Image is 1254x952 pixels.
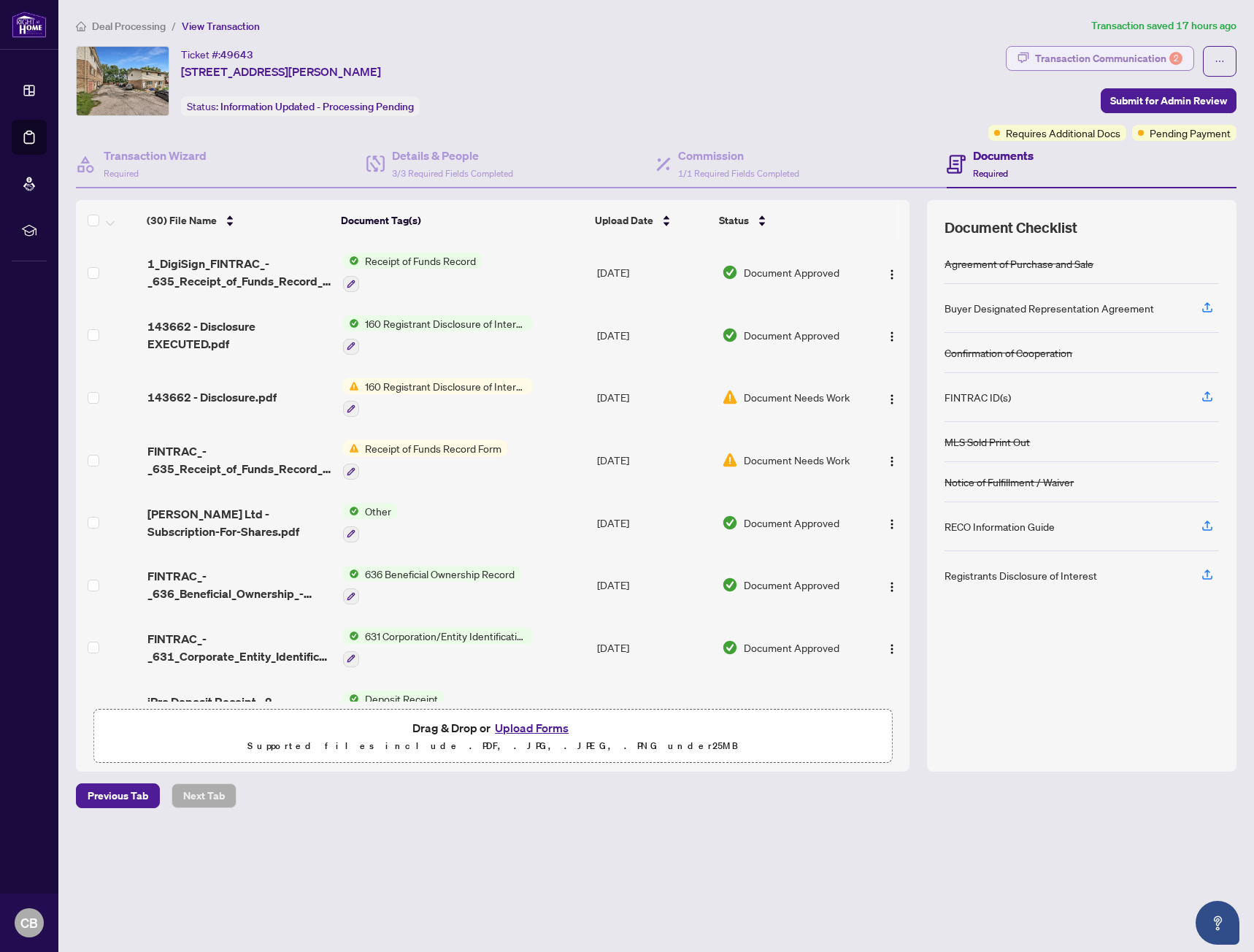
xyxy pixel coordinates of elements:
span: CB [20,913,38,933]
span: [STREET_ADDRESS][PERSON_NAME] [181,63,381,80]
div: Buyer Designated Representation Agreement [945,300,1154,316]
img: Logo [886,456,898,467]
button: Logo [880,261,904,284]
h4: Details & People [392,147,513,164]
span: Document Approved [744,264,839,280]
span: Document Approved [744,640,839,656]
img: Logo [886,643,898,655]
button: Status IconDeposit Receipt [343,691,444,730]
button: Logo [880,636,904,659]
span: Document Approved [744,577,839,593]
span: Deposit Receipt [359,691,444,707]
button: Logo [880,448,904,472]
span: 49643 [220,48,253,61]
span: Drag & Drop or [412,718,573,737]
div: Registrants Disclosure of Interest [945,567,1097,583]
img: Status Icon [343,378,359,394]
span: 1_DigiSign_FINTRAC_-_635_Receipt_of_Funds_Record_-_PropTx-[PERSON_NAME] v3.pdf [147,255,331,290]
span: FINTRAC_-_636_Beneficial_Ownership_-_PropTx-[PERSON_NAME].pdf [147,567,331,602]
span: Receipt of Funds Record Form [359,440,507,456]
span: 143662 - Disclosure.pdf [147,388,277,406]
p: Supported files include .PDF, .JPG, .JPEG, .PNG under 25 MB [103,737,882,755]
h4: Commission [678,147,799,164]
img: Logo [886,518,898,530]
img: Status Icon [343,253,359,269]
button: Submit for Admin Review [1101,88,1236,113]
button: Transaction Communication2 [1006,46,1194,71]
img: Status Icon [343,691,359,707]
img: Document Status [722,452,738,468]
td: [DATE] [591,429,716,491]
img: Status Icon [343,566,359,582]
span: FINTRAC_-_635_Receipt_of_Funds_Record_-_PropTx-[PERSON_NAME] 4.pdf [147,442,331,477]
img: Document Status [722,640,738,656]
img: Document Status [722,264,738,280]
img: Status Icon [343,628,359,644]
span: Document Approved [744,515,839,531]
span: Required [973,168,1008,179]
img: Logo [886,394,898,405]
img: Document Status [722,389,738,405]
img: Document Status [722,515,738,531]
button: Previous Tab [76,783,160,808]
span: Deal Processing [92,20,166,33]
span: [PERSON_NAME] Ltd - Subscription-For-Shares.pdf [147,505,331,540]
span: 160 Registrant Disclosure of Interest - Acquisition ofProperty [359,378,532,394]
img: Document Status [722,327,738,343]
button: Status IconOther [343,503,397,542]
th: (30) File Name [141,200,335,241]
div: RECO Information Guide [945,518,1055,534]
span: 143662 - Disclosure EXECUTED.pdf [147,318,331,353]
h4: Documents [973,147,1034,164]
span: (30) File Name [147,212,217,229]
span: Document Needs Work [744,452,850,468]
span: Other [359,503,397,519]
td: [DATE] [591,241,716,304]
button: Status IconReceipt of Funds Record [343,253,482,292]
span: home [76,21,86,31]
img: Document Status [722,577,738,593]
span: Submit for Admin Review [1110,89,1227,112]
th: Upload Date [589,200,712,241]
button: Next Tab [172,783,236,808]
span: Receipt of Funds Record [359,253,482,269]
div: MLS Sold Print Out [945,434,1030,450]
span: iPro Deposit Receipt - 2 [PERSON_NAME] St 2nd deposit for wire fee 1.pdf [147,693,331,728]
button: Status Icon636 Beneficial Ownership Record [343,566,520,605]
span: Document Approved [744,327,839,343]
span: 160 Registrant Disclosure of Interest - Acquisition ofProperty [359,315,532,331]
button: Status Icon631 Corporation/Entity Identification InformationRecord [343,628,532,667]
span: Document Checklist [945,218,1077,238]
img: Logo [886,269,898,280]
span: Status [719,212,749,229]
span: 3/3 Required Fields Completed [392,168,513,179]
h4: Transaction Wizard [104,147,207,164]
div: Transaction Communication [1035,47,1182,70]
button: Upload Forms [491,718,573,737]
td: [DATE] [591,304,716,366]
button: Status IconReceipt of Funds Record Form [343,440,507,480]
th: Status [713,200,863,241]
button: Logo [880,573,904,596]
button: Logo [880,511,904,534]
article: Transaction saved 17 hours ago [1091,18,1236,34]
span: Previous Tab [88,784,148,807]
span: FINTRAC_-_631_Corporate_Entity_Identification_Mandatory_-_PropTx-[PERSON_NAME].pdf [147,630,331,665]
img: Logo [886,331,898,342]
div: FINTRAC ID(s) [945,389,1011,405]
span: 636 Beneficial Ownership Record [359,566,520,582]
td: [DATE] [591,554,716,617]
button: Status Icon160 Registrant Disclosure of Interest - Acquisition ofProperty [343,378,532,418]
span: Upload Date [595,212,653,229]
span: Information Updated - Processing Pending [220,100,414,113]
img: Logo [886,581,898,593]
div: 2 [1169,52,1182,65]
span: Pending Payment [1150,125,1231,141]
img: IMG-40696009_1.jpg [77,47,169,115]
span: Document Needs Work [744,389,850,405]
div: Confirmation of Cooperation [945,345,1072,361]
td: [DATE] [591,366,716,429]
img: logo [12,11,47,38]
span: Requires Additional Docs [1006,125,1120,141]
div: Notice of Fulfillment / Waiver [945,474,1074,490]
